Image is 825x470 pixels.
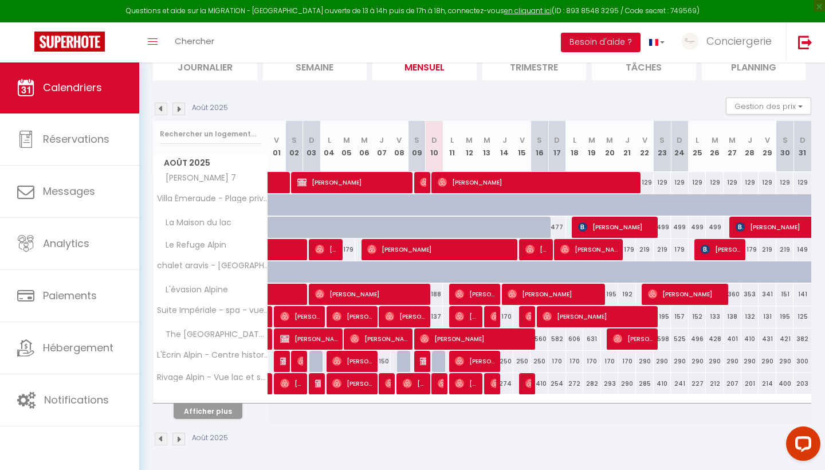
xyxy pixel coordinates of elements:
[426,306,443,327] div: 137
[654,121,671,172] th: 23
[496,306,513,327] div: 170
[592,52,696,80] li: Tâches
[618,373,636,394] div: 290
[706,172,724,193] div: 129
[654,239,671,260] div: 219
[43,80,102,95] span: Calendriers
[496,373,513,394] div: 274
[43,340,113,355] span: Hébergement
[478,121,496,172] th: 13
[154,155,268,171] span: Août 2025
[689,172,706,193] div: 129
[765,135,770,146] abbr: V
[671,217,689,238] div: 499
[192,103,228,113] p: Août 2025
[280,328,339,350] span: [PERSON_NAME]
[625,135,630,146] abbr: J
[636,373,654,394] div: 285
[776,284,794,305] div: 151
[315,238,339,260] span: [PERSON_NAME]
[724,373,741,394] div: 207
[793,239,811,260] div: 149
[776,172,794,193] div: 129
[332,373,374,394] span: [PERSON_NAME]
[490,305,496,327] span: [PERSON_NAME]
[636,239,654,260] div: 219
[671,239,689,260] div: 179
[689,306,706,327] div: 152
[525,373,531,394] span: Manureva Achard
[43,288,97,303] span: Paiements
[759,172,776,193] div: 129
[671,121,689,172] th: 24
[455,283,496,305] span: [PERSON_NAME]
[671,328,689,350] div: 525
[776,306,794,327] div: 195
[496,121,513,172] th: 14
[741,121,759,172] th: 28
[548,351,566,372] div: 170
[689,217,706,238] div: 499
[601,284,619,305] div: 195
[748,135,752,146] abbr: J
[513,351,531,372] div: 250
[793,121,811,172] th: 31
[654,351,671,372] div: 290
[531,121,548,172] th: 16
[689,328,706,350] div: 496
[525,305,531,327] span: [PERSON_NAME]
[537,135,542,146] abbr: S
[431,135,437,146] abbr: D
[618,239,636,260] div: 179
[654,373,671,394] div: 410
[793,172,811,193] div: 129
[741,284,759,305] div: 353
[654,328,671,350] div: 598
[155,328,270,341] span: The [GEOGRAPHIC_DATA]
[34,32,105,52] img: Super Booking
[759,306,776,327] div: 131
[583,121,601,172] th: 19
[560,238,619,260] span: [PERSON_NAME]
[618,284,636,305] div: 192
[450,135,454,146] abbr: L
[391,121,408,172] th: 08
[350,328,409,350] span: [PERSON_NAME]
[455,350,496,372] span: [PERSON_NAME]
[724,172,741,193] div: 129
[777,422,825,470] iframe: LiveChat chat widget
[613,328,654,350] span: [PERSON_NAME]
[601,373,619,394] div: 293
[798,35,812,49] img: logout
[455,373,478,394] span: [PERSON_NAME]
[759,351,776,372] div: 290
[490,373,496,394] span: [PERSON_NAME]
[724,121,741,172] th: 27
[153,52,257,80] li: Journalier
[548,328,566,350] div: 582
[461,121,478,172] th: 12
[671,373,689,394] div: 241
[583,328,601,350] div: 631
[466,135,473,146] abbr: M
[396,135,402,146] abbr: V
[502,135,507,146] abbr: J
[776,373,794,394] div: 400
[677,135,682,146] abbr: D
[800,135,806,146] abbr: D
[420,328,532,350] span: [PERSON_NAME]
[566,328,584,350] div: 606
[315,373,321,394] span: [PERSON_NAME]
[601,121,619,172] th: 20
[438,171,639,193] span: [PERSON_NAME]
[671,306,689,327] div: 157
[793,373,811,394] div: 203
[601,351,619,372] div: 170
[155,261,270,270] span: chalet aravis - [GEOGRAPHIC_DATA]
[420,350,426,372] span: [PERSON_NAME]
[566,373,584,394] div: 272
[776,328,794,350] div: 421
[372,52,477,80] li: Mensuel
[155,284,231,296] span: L'évasion Alpine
